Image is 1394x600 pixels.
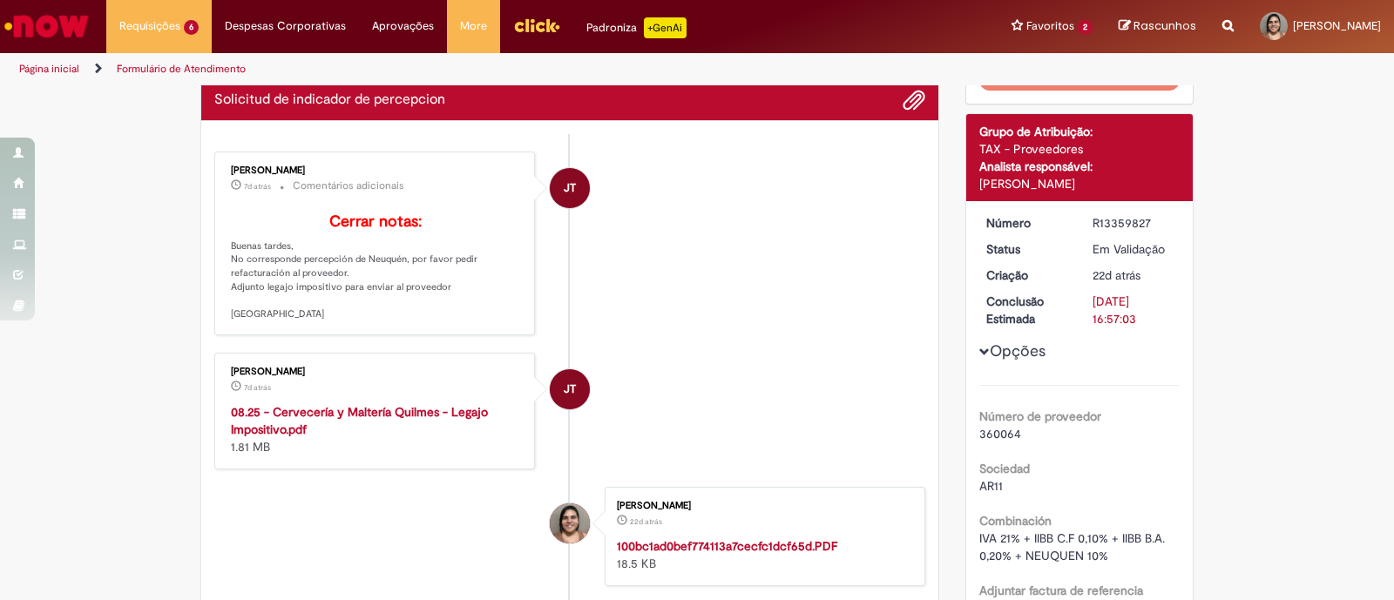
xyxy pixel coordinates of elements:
[903,89,925,111] button: Adicionar anexos
[979,158,1181,175] div: Analista responsável:
[564,368,576,410] span: JT
[231,367,521,377] div: [PERSON_NAME]
[979,175,1181,192] div: [PERSON_NAME]
[293,179,404,193] small: Comentários adicionais
[13,53,917,85] ul: Trilhas de página
[2,9,91,44] img: ServiceNow
[460,17,487,35] span: More
[1293,18,1381,33] span: [PERSON_NAME]
[225,17,346,35] span: Despesas Corporativas
[630,516,662,527] span: 22d atrás
[184,20,199,35] span: 6
[550,369,590,409] div: Jessica Torres
[979,461,1030,476] b: Sociedad
[617,538,837,554] a: 100bc1ad0bef774113a7cecfc1dcf65d.PDF
[372,17,434,35] span: Aprovações
[973,240,1080,258] dt: Status
[550,503,590,543] div: Lorena Rouxinol Da Cunha
[117,62,246,76] a: Formulário de Atendimento
[973,214,1080,232] dt: Número
[617,537,907,572] div: 18.5 KB
[231,165,521,176] div: [PERSON_NAME]
[1093,240,1174,258] div: Em Validação
[244,181,271,192] time: 20/08/2025 16:11:15
[973,293,1080,327] dt: Conclusão Estimada
[231,404,488,437] a: 08.25 - Cervecería y Maltería Quilmes - Legajo Impositivo.pdf
[550,168,590,208] div: Jessica Torres
[244,181,271,192] span: 7d atrás
[231,403,521,455] div: 1.81 MB
[329,212,422,232] b: Cerrar notas:
[1119,18,1196,35] a: Rascunhos
[979,513,1052,529] b: Combinación
[979,123,1181,140] div: Grupo de Atribuição:
[1026,17,1074,35] span: Favoritos
[1093,267,1140,283] span: 22d atrás
[1078,20,1093,35] span: 2
[979,478,1003,494] span: AR11
[1093,214,1174,232] div: R13359827
[979,583,1143,598] b: Adjuntar factura de referencia
[973,266,1080,284] dt: Criação
[513,12,560,38] img: click_logo_yellow_360x200.png
[214,92,445,108] h2: Solicitud de indicador de percepcion Histórico de tíquete
[630,516,662,527] time: 06/08/2025 13:56:37
[231,213,521,321] p: Buenas tardes, No corresponde percepción de Neuquén, por favor pedir refacturación al proveedor. ...
[1133,17,1196,34] span: Rascunhos
[979,140,1181,158] div: TAX - Proveedores
[1093,293,1174,327] div: [DATE] 16:57:03
[1093,266,1174,284] div: 06/08/2025 13:57:00
[586,17,687,38] div: Padroniza
[617,501,907,511] div: [PERSON_NAME]
[244,382,271,393] time: 20/08/2025 16:11:09
[644,17,687,38] p: +GenAi
[979,408,1101,424] b: Número de proveedor
[564,167,576,209] span: JT
[979,530,1168,563] span: IVA 21% + IIBB C.F 0,10% + IIBB B.A. 0,20% + NEUQUEN 10%
[119,17,180,35] span: Requisições
[979,426,1021,442] span: 360064
[19,62,79,76] a: Página inicial
[244,382,271,393] span: 7d atrás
